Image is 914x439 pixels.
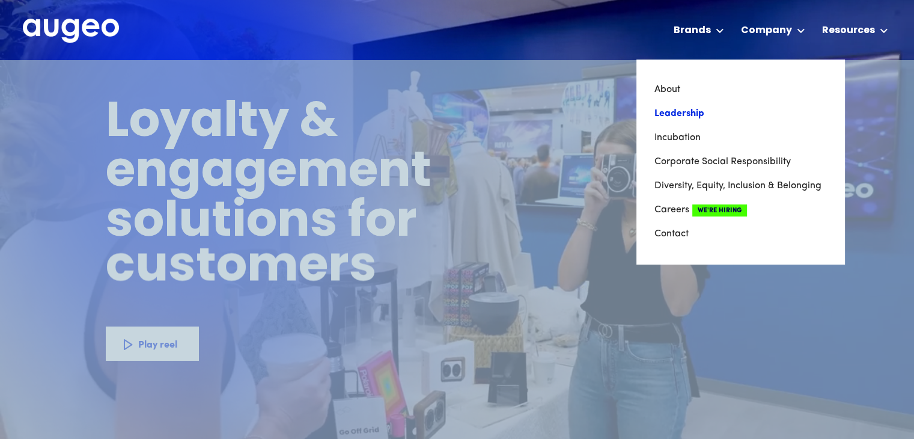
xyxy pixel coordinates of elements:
a: Leadership [654,102,826,126]
a: Contact [654,222,826,246]
a: Diversity, Equity, Inclusion & Belonging [654,174,826,198]
span: We're Hiring [692,204,747,216]
a: home [23,19,119,44]
a: About [654,78,826,102]
a: Corporate Social Responsibility [654,150,826,174]
nav: Company [636,60,844,264]
div: Resources [822,23,875,38]
img: Augeo's full logo in white. [23,19,119,43]
div: Brands [674,23,711,38]
a: CareersWe're Hiring [654,198,826,222]
div: Company [741,23,792,38]
a: Incubation [654,126,826,150]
